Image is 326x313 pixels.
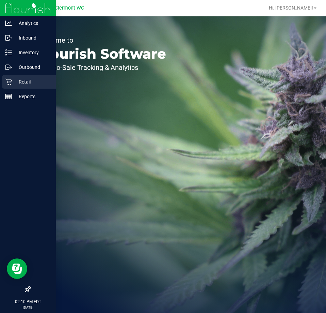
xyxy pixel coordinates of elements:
[5,78,12,85] inline-svg: Retail
[3,299,53,305] p: 02:10 PM EDT
[37,64,166,71] p: Seed-to-Sale Tracking & Analytics
[12,63,53,71] p: Outbound
[5,64,12,71] inline-svg: Outbound
[55,5,84,11] span: Clermont WC
[12,34,53,42] p: Inbound
[12,78,53,86] p: Retail
[12,92,53,101] p: Reports
[5,93,12,100] inline-svg: Reports
[5,34,12,41] inline-svg: Inbound
[5,49,12,56] inline-svg: Inventory
[7,258,27,279] iframe: Resource center
[37,37,166,44] p: Welcome to
[5,20,12,27] inline-svg: Analytics
[3,305,53,310] p: [DATE]
[12,19,53,27] p: Analytics
[269,5,313,11] span: Hi, [PERSON_NAME]!
[37,47,166,61] p: Flourish Software
[12,48,53,57] p: Inventory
